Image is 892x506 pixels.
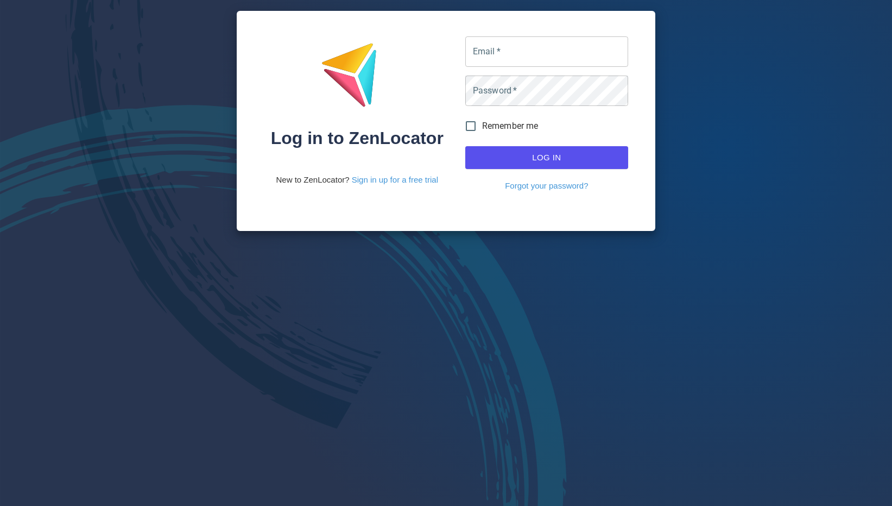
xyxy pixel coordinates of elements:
[352,175,438,184] a: Sign in up for a free trial
[505,180,588,191] a: Forgot your password?
[465,146,628,169] button: Log In
[276,174,438,185] div: New to ZenLocator?
[465,36,628,67] input: name@company.com
[271,129,444,147] div: Log in to ZenLocator
[477,151,616,165] span: Log In
[482,120,539,133] span: Remember me
[321,42,394,116] img: ZenLocator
